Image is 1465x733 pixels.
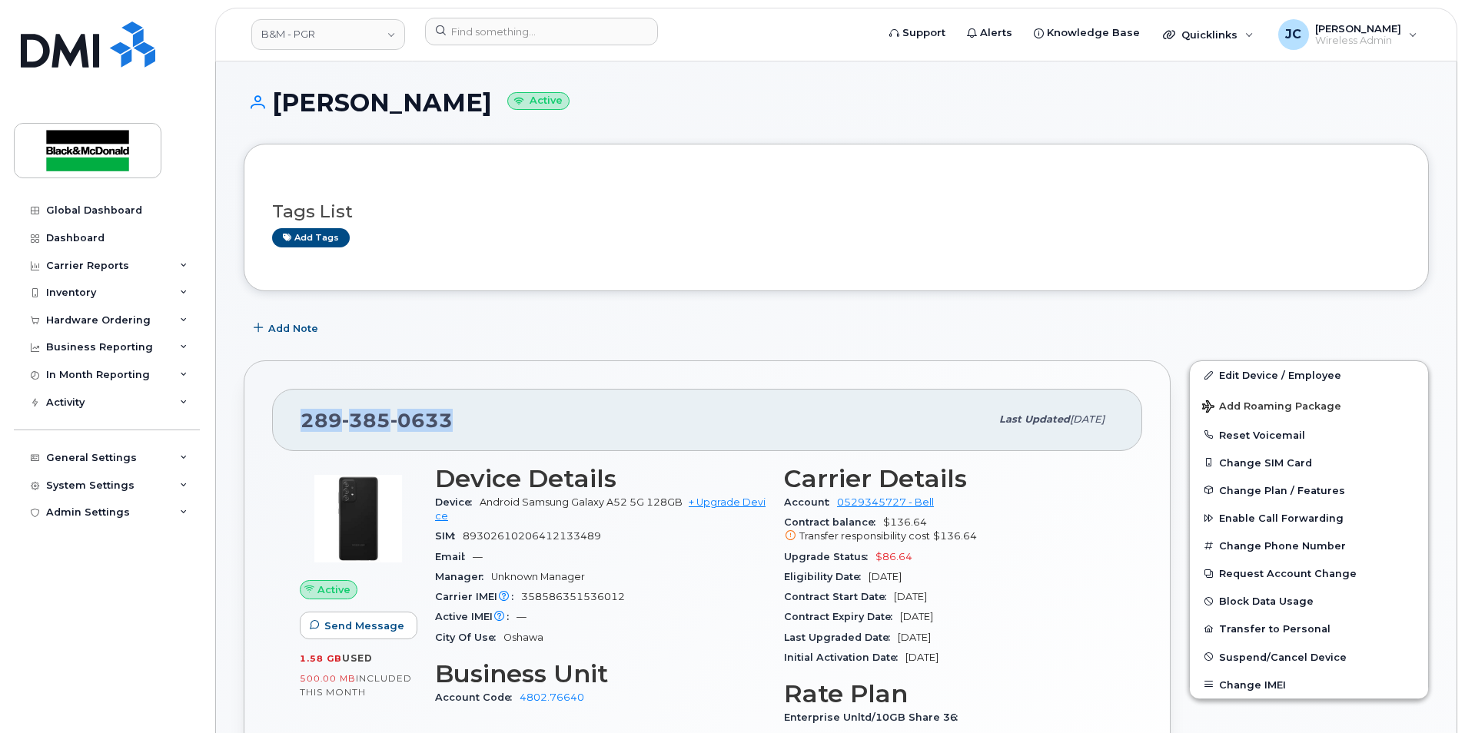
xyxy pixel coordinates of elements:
[1190,504,1428,532] button: Enable Call Forwarding
[435,465,766,493] h3: Device Details
[999,413,1070,425] span: Last updated
[1190,390,1428,421] button: Add Roaming Package
[784,465,1115,493] h3: Carrier Details
[784,551,875,562] span: Upgrade Status
[1190,532,1428,559] button: Change Phone Number
[268,321,318,336] span: Add Note
[272,202,1400,221] h3: Tags List
[300,672,412,698] span: included this month
[1190,671,1428,698] button: Change IMEI
[784,496,837,508] span: Account
[784,652,905,663] span: Initial Activation Date
[900,611,933,622] span: [DATE]
[1190,449,1428,476] button: Change SIM Card
[317,582,350,597] span: Active
[435,611,517,622] span: Active IMEI
[480,496,683,508] span: Android Samsung Galaxy A52 5G 128GB
[517,611,527,622] span: —
[1190,615,1428,642] button: Transfer to Personal
[1219,651,1347,662] span: Suspend/Cancel Device
[784,680,1115,708] h3: Rate Plan
[503,632,543,643] span: Oshawa
[435,692,520,703] span: Account Code
[898,632,931,643] span: [DATE]
[463,530,601,542] span: 89302610206412133489
[933,530,977,542] span: $136.64
[507,92,570,110] small: Active
[312,473,404,565] img: image20231002-3703462-2e78ka.jpeg
[1190,476,1428,504] button: Change Plan / Features
[435,496,480,508] span: Device
[435,571,491,582] span: Manager
[301,409,453,432] span: 289
[390,409,453,432] span: 0633
[521,591,625,602] span: 358586351536012
[324,619,404,633] span: Send Message
[1190,559,1428,587] button: Request Account Change
[837,496,934,508] a: 0529345727 - Bell
[1190,361,1428,389] a: Edit Device / Employee
[520,692,584,703] a: 4802.76640
[435,660,766,688] h3: Business Unit
[875,551,912,562] span: $86.64
[491,571,585,582] span: Unknown Manager
[784,571,869,582] span: Eligibility Date
[905,652,938,663] span: [DATE]
[1190,421,1428,449] button: Reset Voicemail
[300,673,356,684] span: 500.00 MB
[244,314,331,342] button: Add Note
[784,516,883,528] span: Contract balance
[1219,484,1345,496] span: Change Plan / Features
[435,591,521,602] span: Carrier IMEI
[799,530,930,542] span: Transfer responsibility cost
[473,551,483,562] span: —
[300,653,342,664] span: 1.58 GB
[300,612,417,639] button: Send Message
[435,530,463,542] span: SIM
[1070,413,1105,425] span: [DATE]
[435,632,503,643] span: City Of Use
[784,611,900,622] span: Contract Expiry Date
[869,571,902,582] span: [DATE]
[1190,643,1428,671] button: Suspend/Cancel Device
[1202,400,1341,415] span: Add Roaming Package
[272,228,350,247] a: Add tags
[244,89,1429,116] h1: [PERSON_NAME]
[894,591,927,602] span: [DATE]
[784,711,965,723] span: Enterprise Unltd/10GB Share 36
[435,551,473,562] span: Email
[784,591,894,602] span: Contract Start Date
[1190,587,1428,615] button: Block Data Usage
[1219,512,1344,524] span: Enable Call Forwarding
[342,409,390,432] span: 385
[784,632,898,643] span: Last Upgraded Date
[342,652,373,664] span: used
[784,516,1115,544] span: $136.64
